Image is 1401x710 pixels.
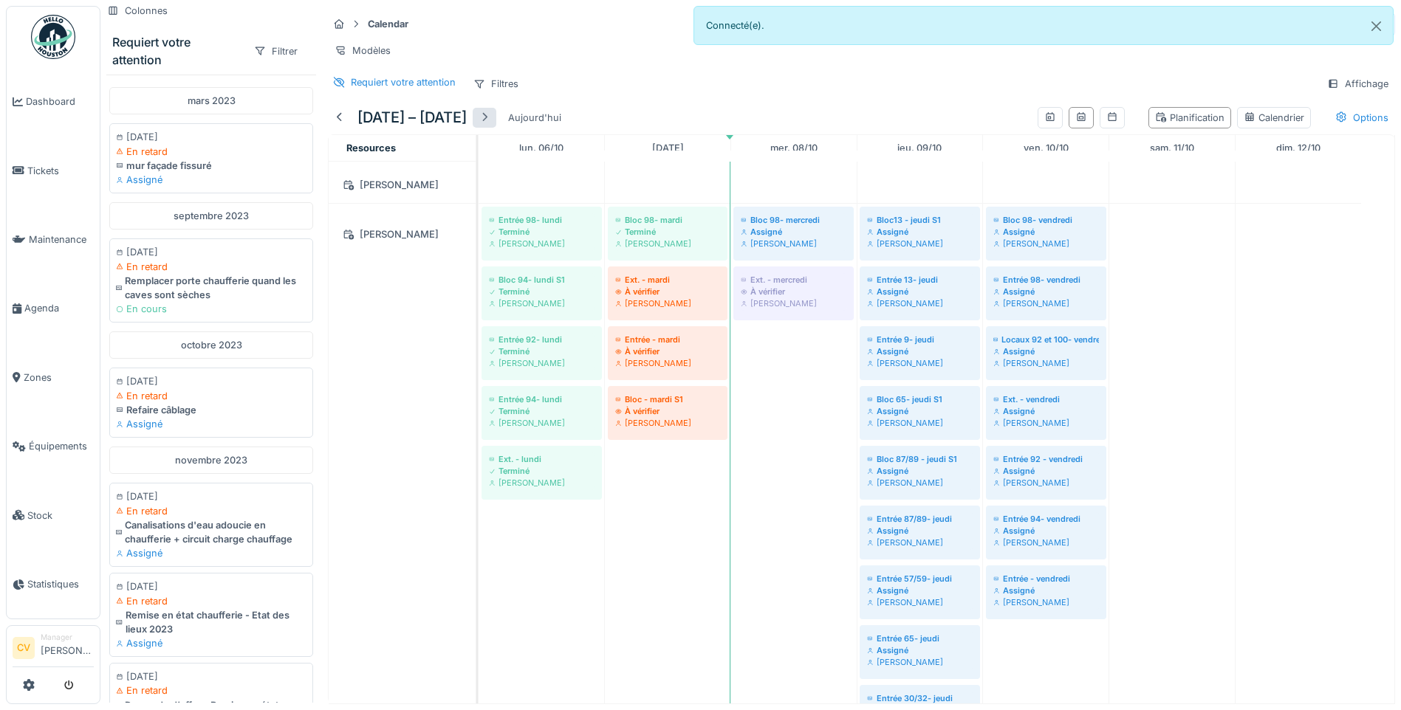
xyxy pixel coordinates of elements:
div: [PERSON_NAME] [338,176,467,194]
a: Stock [7,480,100,549]
div: [PERSON_NAME] [993,537,1099,548]
div: Assigné [993,405,1099,417]
div: Requiert votre attention [112,33,242,69]
div: Remise en état chaufferie - Etat des lieux 2023 [116,608,306,636]
div: [PERSON_NAME] [867,656,973,668]
strong: Calendar [362,17,414,31]
div: Assigné [867,286,973,297]
div: Bloc13 - jeudi S1 [867,214,973,226]
div: [DATE] [116,579,306,593]
div: Assigné [867,525,973,537]
img: Badge_color-CXgf-gQk.svg [31,15,75,59]
a: 7 octobre 2025 [648,138,688,158]
div: [PERSON_NAME] [489,297,595,309]
div: En retard [116,389,306,403]
div: En retard [116,260,306,274]
h5: [DATE] – [DATE] [357,108,467,126]
div: Ext. - vendredi [993,393,1099,405]
div: Options [1329,107,1395,128]
div: mur façade fissuré [116,159,306,173]
div: Bloc - mardi S1 [615,393,720,405]
div: Ext. - lundi [489,453,595,465]
div: [PERSON_NAME] [993,417,1099,429]
div: [PERSON_NAME] [489,238,595,249]
span: Statistiques [27,577,94,591]
div: Assigné [993,465,1099,477]
div: [PERSON_NAME] [867,537,973,548]
div: En retard [116,145,306,159]
div: Planification [1155,111,1224,125]
div: À vérifier [741,286,846,297]
a: Équipements [7,412,100,480]
span: Équipements [29,439,94,453]
div: Entrée 98- lundi [489,214,595,226]
div: [PERSON_NAME] [338,225,467,244]
div: Entrée 92 - vendredi [993,453,1099,465]
div: Modèles [328,40,397,61]
div: À vérifier [615,405,720,417]
div: En retard [116,594,306,608]
div: Bloc 98- mercredi [741,214,846,226]
div: Bloc 65- jeudi S1 [867,393,973,405]
div: Assigné [741,226,846,238]
div: Ext. - mercredi [741,274,846,286]
div: Bloc 98- mardi [615,214,720,226]
span: Zones [24,370,94,385]
span: Dashboard [26,94,94,108]
a: 11 octobre 2025 [1146,138,1198,158]
div: Entrée 65- jeudi [867,633,973,644]
a: Maintenance [7,205,100,274]
div: Requiert votre attention [351,75,456,89]
a: 10 octobre 2025 [1020,138,1072,158]
div: Entrée 30/32- jeudi [867,692,973,704]
div: [PERSON_NAME] [867,596,973,608]
div: [PERSON_NAME] [741,297,846,309]
div: Assigné [993,345,1099,357]
div: Assigné [116,173,306,187]
span: Tickets [27,164,94,178]
span: Stock [27,509,94,523]
div: [PERSON_NAME] [615,297,720,309]
div: [PERSON_NAME] [615,238,720,249]
div: Assigné [867,345,973,357]
div: Filtres [467,73,525,94]
div: [PERSON_NAME] [615,417,720,429]
div: Entrée - vendredi [993,573,1099,585]
div: Locaux 92 et 100- vendredi [993,334,1099,345]
a: Zones [7,343,100,412]
div: [PERSON_NAME] [867,238,973,249]
a: CV Manager[PERSON_NAME] [13,632,94,667]
div: [PERSON_NAME] [741,238,846,249]
div: Assigné [867,585,973,596]
div: Assigné [993,286,1099,297]
span: Maintenance [29,232,94,247]
button: Close [1360,7,1393,46]
div: novembre 2023 [109,447,313,474]
div: Calendrier [1244,111,1304,125]
a: Statistiques [7,550,100,618]
div: [PERSON_NAME] [867,417,973,429]
div: octobre 2023 [109,331,313,359]
a: Tickets [7,136,100,204]
div: [PERSON_NAME] [867,357,973,369]
li: CV [13,637,35,659]
div: Canalisations d'eau adoucie en chaufferie + circuit charge chauffage [116,518,306,546]
div: [PERSON_NAME] [615,357,720,369]
div: Assigné [993,525,1099,537]
div: Entrée 98- vendredi [993,274,1099,286]
div: Assigné [116,636,306,650]
div: [PERSON_NAME] [867,477,973,489]
div: Terminé [489,405,595,417]
div: Assigné [867,405,973,417]
div: [PERSON_NAME] [489,417,595,429]
div: Entrée 94- vendredi [993,513,1099,525]
div: Terminé [489,345,595,357]
div: Filtrer [247,41,304,62]
div: Entrée 94- lundi [489,393,595,405]
span: Agenda [24,301,94,315]
li: [PERSON_NAME] [41,632,94,664]
a: 9 octobre 2025 [894,138,945,158]
div: Assigné [116,546,306,560]
div: [PERSON_NAME] [489,357,595,369]
div: [DATE] [116,669,306,683]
